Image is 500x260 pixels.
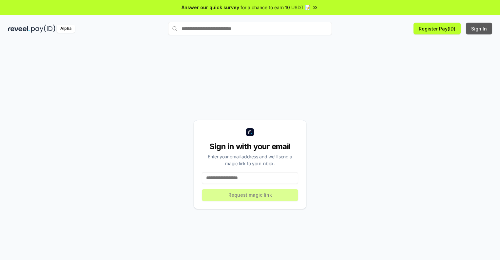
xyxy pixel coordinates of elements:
[31,25,55,33] img: pay_id
[466,23,492,34] button: Sign In
[57,25,75,33] div: Alpha
[246,128,254,136] img: logo_small
[8,25,30,33] img: reveel_dark
[413,23,461,34] button: Register Pay(ID)
[202,153,298,167] div: Enter your email address and we’ll send a magic link to your inbox.
[240,4,311,11] span: for a chance to earn 10 USDT 📝
[202,141,298,152] div: Sign in with your email
[182,4,239,11] span: Answer our quick survey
